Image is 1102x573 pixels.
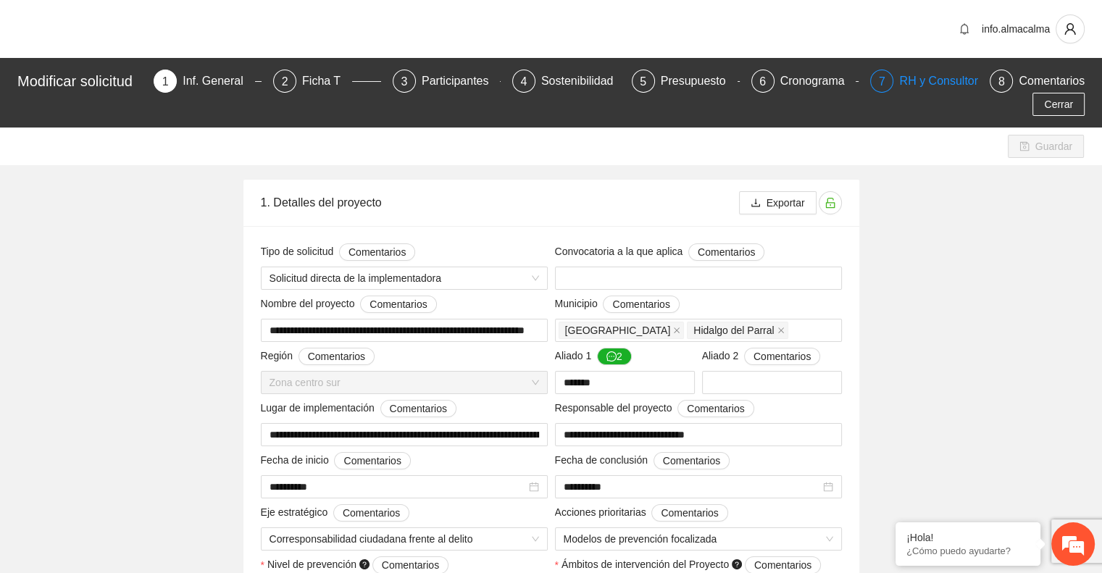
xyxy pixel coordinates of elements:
[380,400,456,417] button: Lugar de implementación
[308,348,365,364] span: Comentarios
[754,557,811,573] span: Comentarios
[334,452,410,469] button: Fecha de inicio
[990,70,1085,93] div: 8Comentarios
[661,70,738,93] div: Presupuesto
[348,244,406,260] span: Comentarios
[393,70,501,93] div: 3Participantes
[1056,22,1084,35] span: user
[422,70,501,93] div: Participantes
[261,182,739,223] div: 1. Detalles del proyecto
[688,243,764,261] button: Convocatoria a la que aplica
[612,296,669,312] span: Comentarios
[687,322,788,339] span: Hidalgo del Parral
[819,191,842,214] button: unlock
[606,351,617,363] span: message
[261,243,416,261] span: Tipo de solicitud
[953,23,975,35] span: bell
[654,452,730,469] button: Fecha de conclusión
[261,348,375,365] span: Región
[687,401,744,417] span: Comentarios
[564,528,833,550] span: Modelos de prevención focalizada
[512,70,620,93] div: 4Sostenibilidad
[541,70,625,93] div: Sostenibilidad
[261,400,456,417] span: Lugar de implementación
[565,322,671,338] span: [GEOGRAPHIC_DATA]
[382,557,439,573] span: Comentarios
[597,348,632,365] button: Aliado 1
[282,75,288,88] span: 2
[183,70,255,93] div: Inf. General
[759,75,766,88] span: 6
[299,348,375,365] button: Región
[273,70,381,93] div: 2Ficha T
[555,296,680,313] span: Municipio
[520,75,527,88] span: 4
[906,545,1030,556] p: ¿Cómo puedo ayudarte?
[998,75,1005,88] span: 8
[270,372,539,393] span: Zona centro sur
[744,348,820,365] button: Aliado 2
[732,559,742,569] span: question-circle
[390,401,447,417] span: Comentarios
[651,504,727,522] button: Acciones prioritarias
[401,75,407,88] span: 3
[333,504,409,522] button: Eje estratégico
[162,75,169,88] span: 1
[663,453,720,469] span: Comentarios
[84,193,200,340] span: Estamos en línea.
[777,327,785,334] span: close
[154,70,262,93] div: 1Inf. General
[702,348,821,365] span: Aliado 2
[1056,14,1085,43] button: user
[603,296,679,313] button: Municipio
[632,70,740,93] div: 5Presupuesto
[555,504,728,522] span: Acciones prioritarias
[270,528,539,550] span: Corresponsabilidad ciudadana frente al delito
[302,70,352,93] div: Ficha T
[359,559,370,569] span: question-circle
[673,327,680,334] span: close
[661,505,718,521] span: Comentarios
[238,7,272,42] div: Minimizar ventana de chat en vivo
[870,70,978,93] div: 7RH y Consultores
[879,75,885,88] span: 7
[819,197,841,209] span: unlock
[751,198,761,209] span: download
[261,296,437,313] span: Nombre del proyecto
[780,70,856,93] div: Cronograma
[7,396,276,446] textarea: Escriba su mensaje y pulse “Intro”
[555,243,765,261] span: Convocatoria a la que aplica
[261,452,411,469] span: Fecha de inicio
[698,244,755,260] span: Comentarios
[370,296,427,312] span: Comentarios
[555,400,754,417] span: Responsable del proyecto
[17,70,145,93] div: Modificar solicitud
[953,17,976,41] button: bell
[751,70,859,93] div: 6Cronograma
[270,267,539,289] span: Solicitud directa de la implementadora
[555,348,632,365] span: Aliado 1
[693,322,774,338] span: Hidalgo del Parral
[1044,96,1073,112] span: Cerrar
[754,348,811,364] span: Comentarios
[360,296,436,313] button: Nombre del proyecto
[1019,70,1085,93] div: Comentarios
[767,195,805,211] span: Exportar
[899,70,1001,93] div: RH y Consultores
[677,400,754,417] button: Responsable del proyecto
[555,452,730,469] span: Fecha de conclusión
[75,74,243,93] div: Chatee con nosotros ahora
[1008,135,1084,158] button: saveGuardar
[739,191,817,214] button: downloadExportar
[343,453,401,469] span: Comentarios
[982,23,1050,35] span: info.almacalma
[343,505,400,521] span: Comentarios
[261,504,410,522] span: Eje estratégico
[906,532,1030,543] div: ¡Hola!
[339,243,415,261] button: Tipo de solicitud
[1032,93,1085,116] button: Cerrar
[559,322,685,339] span: Chihuahua
[640,75,646,88] span: 5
